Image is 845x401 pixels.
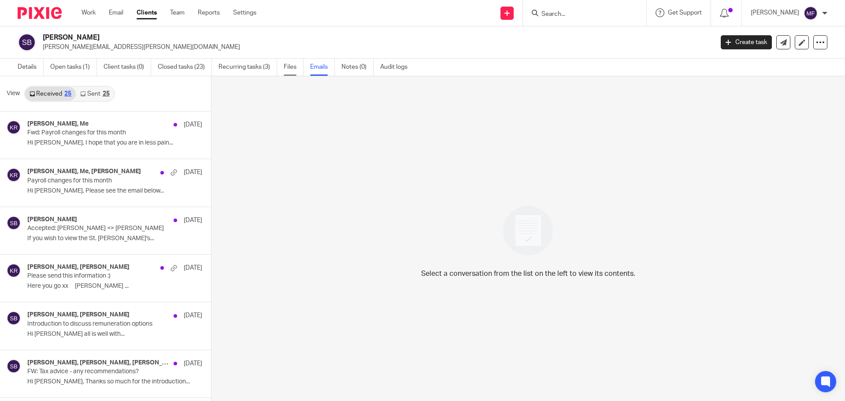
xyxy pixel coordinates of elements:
a: Reports [198,8,220,17]
p: [DATE] [184,311,202,320]
img: svg%3E [7,168,21,182]
a: Closed tasks (23) [158,59,212,76]
a: Work [82,8,96,17]
h4: [PERSON_NAME], [PERSON_NAME] [27,311,130,319]
div: 25 [103,91,110,97]
a: Create task [721,35,772,49]
img: svg%3E [7,311,21,325]
input: Search [541,11,620,19]
a: Received25 [25,87,76,101]
p: FW: Tax advice - any recommendations? [27,368,167,375]
span: View [7,89,20,98]
h2: [PERSON_NAME] [43,33,574,42]
h4: [PERSON_NAME], [PERSON_NAME] [27,264,130,271]
img: svg%3E [7,216,21,230]
p: [PERSON_NAME] [751,8,799,17]
img: svg%3E [7,264,21,278]
h4: [PERSON_NAME], Me, [PERSON_NAME] [27,168,141,175]
img: svg%3E [7,359,21,373]
img: Pixie [18,7,62,19]
p: [DATE] [184,264,202,272]
a: Recurring tasks (3) [219,59,277,76]
p: Select a conversation from the list on the left to view its contents. [421,268,635,279]
p: Introduction to discuss remuneration options [27,320,167,328]
p: If you wish to view the St. [PERSON_NAME]'s... [27,235,202,242]
img: svg%3E [18,33,36,52]
p: Hi [PERSON_NAME] all is well with... [27,330,202,338]
p: Payroll changes for this month [27,177,167,185]
p: Hi [PERSON_NAME], Thanks so much for the introduction... [27,378,202,386]
a: Settings [233,8,256,17]
img: image [497,200,559,261]
p: Here you go xx [PERSON_NAME] ... [27,282,202,290]
p: [DATE] [184,168,202,177]
a: Notes (0) [341,59,374,76]
span: Get Support [668,10,702,16]
a: Sent25 [76,87,114,101]
p: Fwd: Payroll changes for this month [27,129,167,137]
a: Email [109,8,123,17]
a: Emails [310,59,335,76]
a: Files [284,59,304,76]
h4: [PERSON_NAME], Me [27,120,89,128]
a: Client tasks (0) [104,59,151,76]
p: [PERSON_NAME][EMAIL_ADDRESS][PERSON_NAME][DOMAIN_NAME] [43,43,708,52]
a: Open tasks (1) [50,59,97,76]
a: Details [18,59,44,76]
p: Accepted: [PERSON_NAME] <> [PERSON_NAME] [27,225,167,232]
img: svg%3E [804,6,818,20]
div: 25 [64,91,71,97]
img: svg%3E [7,120,21,134]
h4: [PERSON_NAME] [27,216,77,223]
p: [DATE] [184,216,202,225]
p: Hi [PERSON_NAME], Please see the email below... [27,187,202,195]
p: Please send this information :) [27,272,167,280]
p: [DATE] [184,359,202,368]
p: [DATE] [184,120,202,129]
h4: [PERSON_NAME], [PERSON_NAME], [PERSON_NAME] [27,359,169,367]
a: Clients [137,8,157,17]
a: Audit logs [380,59,414,76]
a: Team [170,8,185,17]
p: Hi [PERSON_NAME], I hope that you are in less pain... [27,139,202,147]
